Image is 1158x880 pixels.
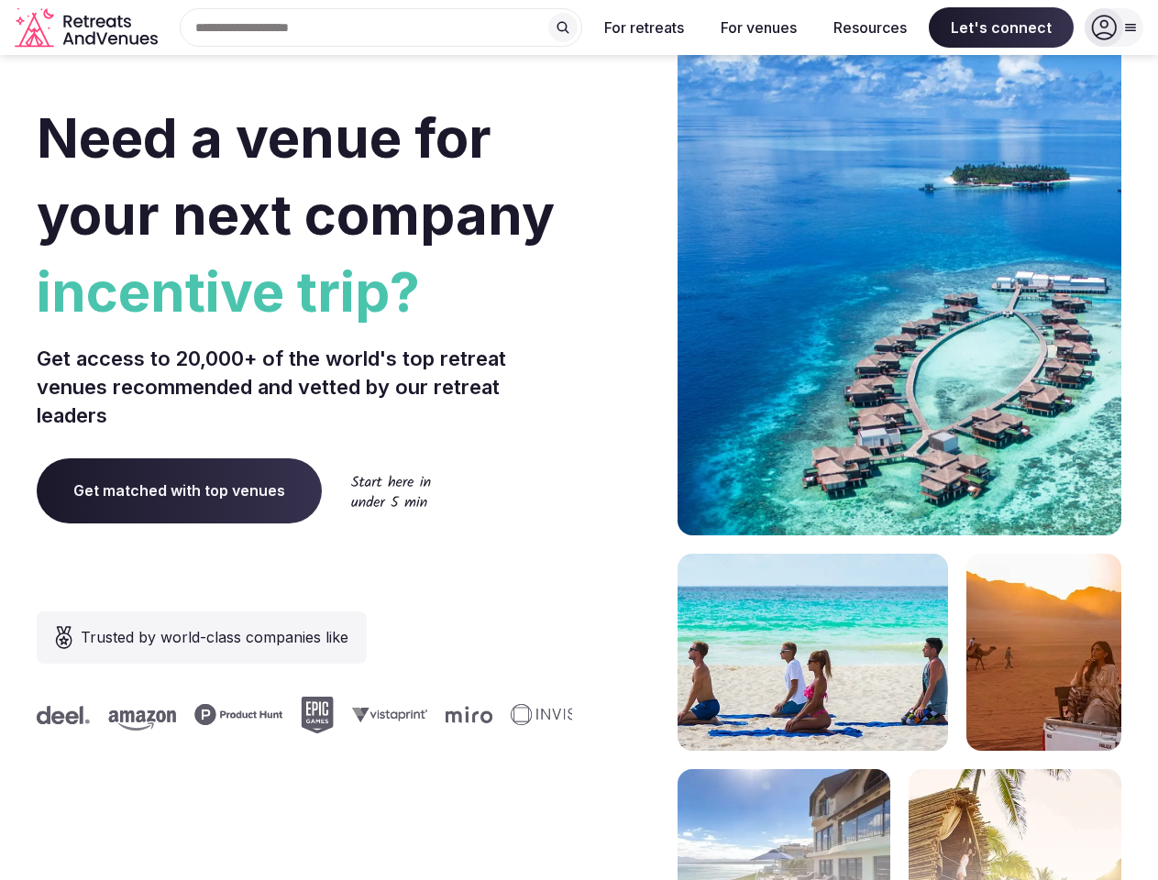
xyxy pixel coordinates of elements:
svg: Invisible company logo [290,704,391,726]
span: Let's connect [929,7,1074,48]
img: yoga on tropical beach [678,554,948,751]
svg: Retreats and Venues company logo [15,7,161,49]
svg: Epic Games company logo [80,697,113,733]
span: incentive trip? [37,253,572,330]
p: Get access to 20,000+ of the world's top retreat venues recommended and vetted by our retreat lea... [37,345,572,429]
span: Need a venue for your next company [37,104,555,247]
svg: Vistaprint company logo [131,707,206,722]
span: Trusted by world-class companies like [81,626,348,648]
a: Visit the homepage [15,7,161,49]
svg: Miro company logo [225,706,271,723]
button: Resources [819,7,921,48]
img: woman sitting in back of truck with camels [966,554,1121,751]
button: For venues [706,7,811,48]
a: Get matched with top venues [37,458,322,522]
button: For retreats [590,7,699,48]
svg: Deel company logo [494,706,547,724]
img: Start here in under 5 min [351,475,431,507]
